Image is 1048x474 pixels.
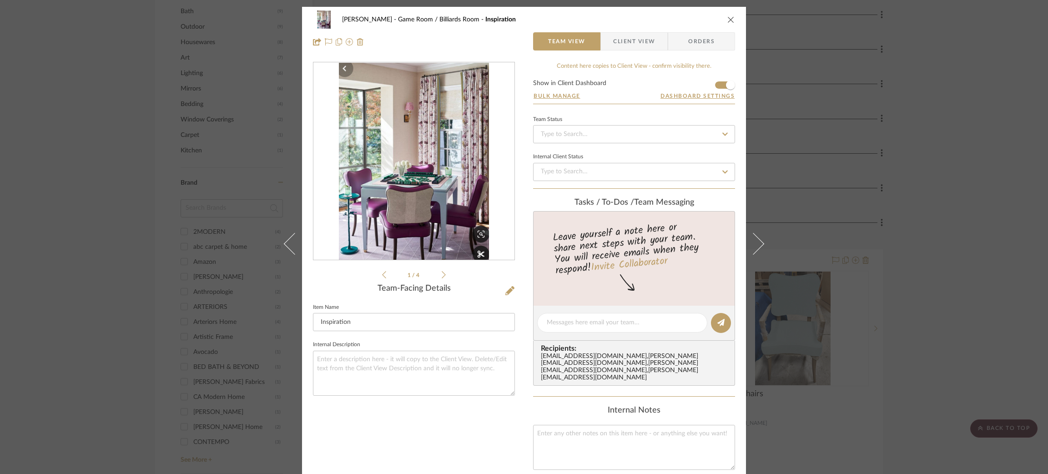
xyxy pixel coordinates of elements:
[313,10,335,29] img: b6a668b5-aeaf-40fc-8814-0e5cb8d2689d_48x40.jpg
[727,15,735,24] button: close
[416,272,421,278] span: 4
[533,92,581,100] button: Bulk Manage
[533,163,735,181] input: Type to Search…
[313,63,514,260] div: 0
[342,16,398,23] span: [PERSON_NAME]
[357,38,364,45] img: Remove from project
[574,198,634,207] span: Tasks / To-Dos /
[533,62,735,71] div: Content here copies to Client View - confirm visibility there.
[613,32,655,50] span: Client View
[532,217,736,278] div: Leave yourself a note here or share next steps with your team. You will receive emails when they ...
[398,16,485,23] span: Game Room / Billiards Room
[412,272,416,278] span: /
[548,32,585,50] span: Team View
[678,32,725,50] span: Orders
[313,343,360,347] label: Internal Description
[533,155,583,159] div: Internal Client Status
[541,353,731,382] div: [EMAIL_ADDRESS][DOMAIN_NAME] , [PERSON_NAME][EMAIL_ADDRESS][DOMAIN_NAME] , [PERSON_NAME][EMAIL_AD...
[541,344,731,353] span: Recipients:
[313,284,515,294] div: Team-Facing Details
[590,253,668,276] a: Invite Collaborator
[660,92,735,100] button: Dashboard Settings
[408,272,412,278] span: 1
[533,117,562,122] div: Team Status
[533,406,735,416] div: Internal Notes
[485,16,516,23] span: Inspiration
[339,63,489,260] img: b6a668b5-aeaf-40fc-8814-0e5cb8d2689d_436x436.jpg
[533,125,735,143] input: Type to Search…
[313,305,339,310] label: Item Name
[313,313,515,331] input: Enter Item Name
[533,198,735,208] div: team Messaging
